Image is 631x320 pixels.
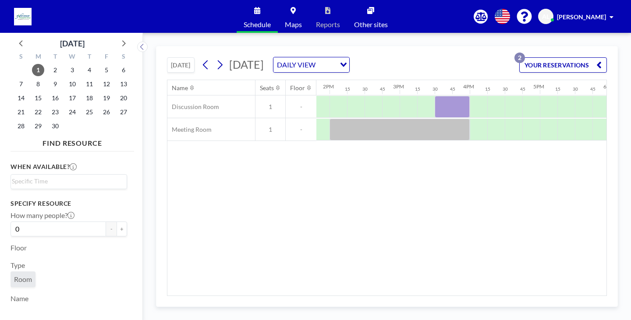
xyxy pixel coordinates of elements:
[49,64,61,76] span: Tuesday, September 2, 2025
[275,59,317,70] span: DAILY VIEW
[11,294,28,303] label: Name
[117,106,130,118] span: Saturday, September 27, 2025
[380,86,385,92] div: 45
[14,8,32,25] img: organization-logo
[64,52,81,63] div: W
[542,13,549,21] span: AL
[15,120,27,132] span: Sunday, September 28, 2025
[11,261,25,270] label: Type
[11,200,127,207] h3: Specify resource
[463,83,474,90] div: 4PM
[100,64,113,76] span: Friday, September 5, 2025
[260,84,274,92] div: Seats
[11,135,134,148] h4: FIND RESOURCE
[318,59,335,70] input: Search for option
[15,106,27,118] span: Sunday, September 21, 2025
[83,92,96,104] span: Thursday, September 18, 2025
[66,92,78,104] span: Wednesday, September 17, 2025
[49,120,61,132] span: Tuesday, September 30, 2025
[244,21,271,28] span: Schedule
[590,86,596,92] div: 45
[32,64,44,76] span: Monday, September 1, 2025
[393,83,404,90] div: 3PM
[83,64,96,76] span: Thursday, September 4, 2025
[172,84,188,92] div: Name
[354,21,388,28] span: Other sites
[30,52,47,63] div: M
[555,86,560,92] div: 15
[100,78,113,90] span: Friday, September 12, 2025
[323,83,334,90] div: 2PM
[106,222,117,236] button: -
[15,92,27,104] span: Sunday, September 14, 2025
[60,37,85,49] div: [DATE]
[49,78,61,90] span: Tuesday, September 9, 2025
[83,106,96,118] span: Thursday, September 25, 2025
[32,78,44,90] span: Monday, September 8, 2025
[290,84,305,92] div: Floor
[100,106,113,118] span: Friday, September 26, 2025
[11,243,27,252] label: Floor
[32,106,44,118] span: Monday, September 22, 2025
[503,86,508,92] div: 30
[514,53,525,63] p: 2
[49,92,61,104] span: Tuesday, September 16, 2025
[255,126,285,134] span: 1
[11,175,127,188] div: Search for option
[66,64,78,76] span: Wednesday, September 3, 2025
[362,86,368,92] div: 30
[11,211,74,220] label: How many people?
[117,78,130,90] span: Saturday, September 13, 2025
[117,64,130,76] span: Saturday, September 6, 2025
[432,86,438,92] div: 30
[49,106,61,118] span: Tuesday, September 23, 2025
[450,86,455,92] div: 45
[81,52,98,63] div: T
[14,275,32,284] span: Room
[286,126,316,134] span: -
[13,52,30,63] div: S
[415,86,420,92] div: 15
[557,13,606,21] span: [PERSON_NAME]
[66,78,78,90] span: Wednesday, September 10, 2025
[533,83,544,90] div: 5PM
[47,52,64,63] div: T
[345,86,350,92] div: 15
[520,86,525,92] div: 45
[32,92,44,104] span: Monday, September 15, 2025
[32,120,44,132] span: Monday, September 29, 2025
[98,52,115,63] div: F
[100,92,113,104] span: Friday, September 19, 2025
[316,21,340,28] span: Reports
[66,106,78,118] span: Wednesday, September 24, 2025
[285,21,302,28] span: Maps
[117,222,127,236] button: +
[519,57,607,73] button: YOUR RESERVATIONS2
[12,176,122,186] input: Search for option
[229,58,264,71] span: [DATE]
[255,103,285,111] span: 1
[286,103,316,111] span: -
[167,126,212,134] span: Meeting Room
[83,78,96,90] span: Thursday, September 11, 2025
[603,83,614,90] div: 6PM
[167,57,195,73] button: [DATE]
[117,92,130,104] span: Saturday, September 20, 2025
[573,86,578,92] div: 30
[485,86,490,92] div: 15
[273,57,349,72] div: Search for option
[167,103,219,111] span: Discussion Room
[115,52,132,63] div: S
[15,78,27,90] span: Sunday, September 7, 2025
